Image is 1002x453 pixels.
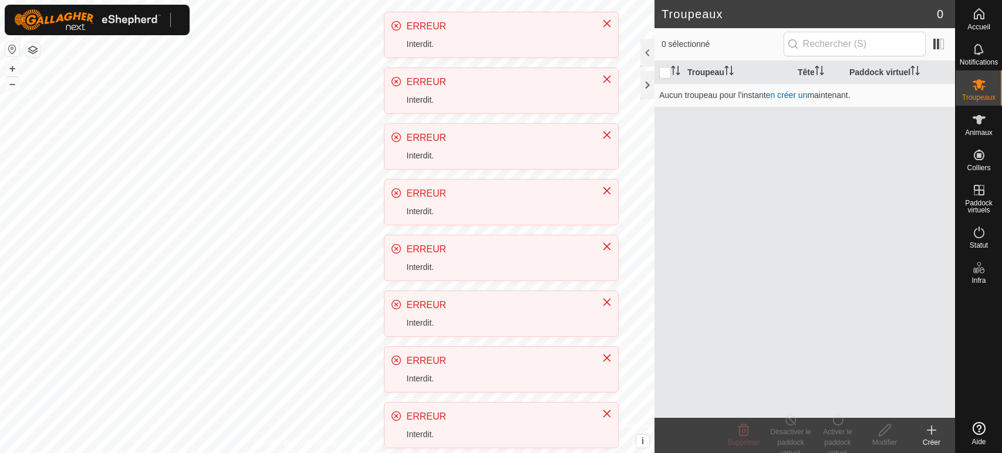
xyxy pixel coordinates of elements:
span: i [642,436,644,446]
div: ERREUR [407,354,590,368]
span: Animaux [965,129,993,136]
td: Aucun troupeau pour l'instant maintenant. [654,83,955,107]
a: en créer un [766,90,808,100]
th: Paddock virtuel [845,61,955,84]
span: Accueil [967,23,990,31]
button: Close [599,294,615,310]
th: Troupeau [683,61,793,84]
span: Infra [971,277,986,284]
div: ERREUR [407,298,590,312]
button: + [5,62,19,76]
button: Close [599,405,615,422]
th: Tête [793,61,845,84]
div: Interdit. [407,205,590,218]
p-sorticon: Activer pour trier [910,67,920,77]
span: Colliers [967,164,990,171]
div: ERREUR [407,131,590,145]
button: Couches de carte [26,43,40,57]
div: ERREUR [407,75,590,89]
button: Close [599,15,615,32]
p-sorticon: Activer pour trier [724,67,734,77]
span: 0 [937,5,943,23]
span: Troupeaux [962,94,996,101]
div: Modifier [861,437,908,448]
span: Aide [971,438,986,445]
div: Interdit. [407,317,590,329]
div: Interdit. [407,373,590,385]
a: Contactez-nous [350,438,400,448]
img: Logo Gallagher [14,9,161,31]
p-sorticon: Activer pour trier [815,67,824,77]
span: Statut [970,242,988,249]
div: ERREUR [407,410,590,424]
div: ERREUR [407,187,590,201]
span: 0 sélectionné [662,38,784,50]
span: Paddock virtuels [959,200,999,214]
span: Notifications [960,59,998,66]
button: Close [599,350,615,366]
div: Interdit. [407,428,590,441]
button: Close [599,182,615,199]
button: – [5,77,19,91]
p-sorticon: Activer pour trier [671,67,680,77]
button: Réinitialiser la carte [5,42,19,56]
button: Close [599,238,615,255]
span: Supprimer [727,438,760,447]
button: Close [599,127,615,143]
div: Interdit. [407,38,590,50]
a: Politique de confidentialité [255,438,336,448]
div: Interdit. [407,150,590,162]
input: Rechercher (S) [784,32,926,56]
div: Interdit. [407,261,590,273]
button: i [636,435,649,448]
div: ERREUR [407,242,590,256]
a: Aide [956,417,1002,450]
div: Interdit. [407,94,590,106]
div: ERREUR [407,19,590,33]
button: Close [599,71,615,87]
div: Créer [908,437,955,448]
h2: Troupeaux [662,7,937,21]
